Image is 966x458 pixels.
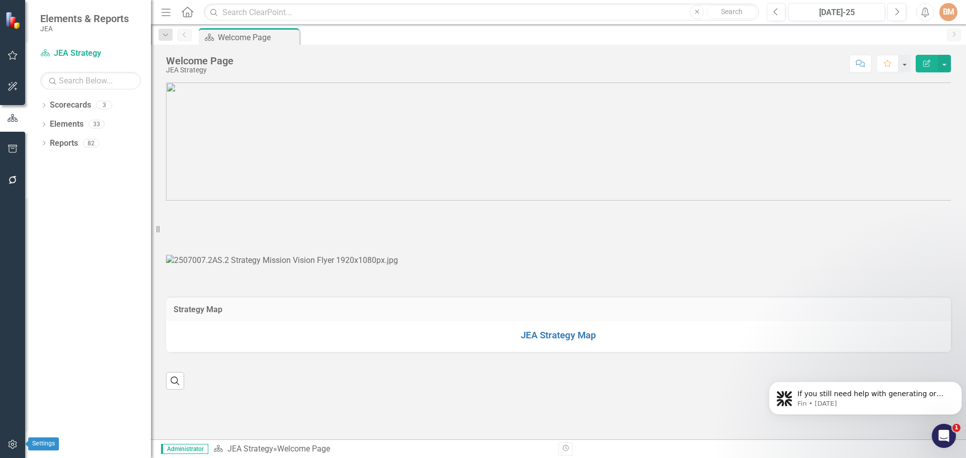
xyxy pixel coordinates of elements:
iframe: Intercom live chat [932,424,956,448]
small: JEA [40,25,129,33]
a: JEA Strategy Map [521,330,596,341]
img: 2507007.2AS.2 Strategy Mission Vision Flyer 1920x1080px.jpg [166,255,398,266]
span: 1 [952,424,960,432]
img: mceclip0%20v48.png [166,82,951,201]
div: JEA Strategy [166,66,233,74]
img: ClearPoint Strategy [5,11,23,29]
span: Elements & Reports [40,13,129,25]
iframe: Intercom notifications message [765,360,966,431]
a: Reports [50,138,78,149]
div: [DATE]-25 [792,7,881,19]
button: Search [706,5,757,19]
input: Search Below... [40,72,141,89]
span: Administrator [161,444,208,454]
a: Scorecards [50,100,91,111]
a: JEA Strategy [40,48,141,59]
div: Welcome Page [277,444,330,453]
button: [DATE]-25 [788,3,885,21]
div: Welcome Page [166,55,233,66]
button: BM [939,3,957,21]
div: Settings [28,437,59,450]
div: 3 [96,101,112,110]
a: Elements [50,119,84,130]
a: JEA Strategy [227,444,273,453]
input: Search ClearPoint... [204,4,759,21]
span: Search [721,8,743,16]
div: » [213,443,551,455]
div: 82 [83,139,99,147]
div: 33 [89,120,105,129]
div: Welcome Page [218,31,297,44]
h3: Strategy Map [174,305,943,314]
